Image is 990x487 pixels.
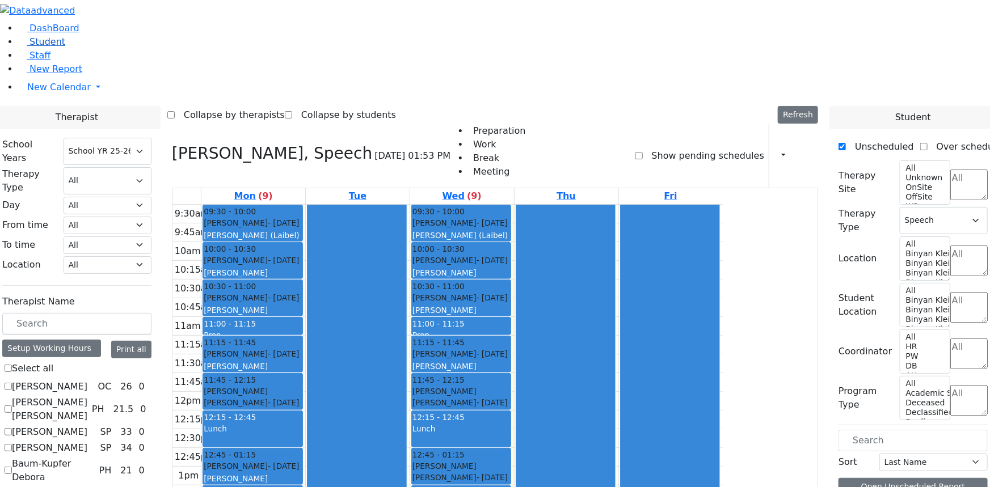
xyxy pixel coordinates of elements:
[412,206,465,217] span: 09:30 - 10:00
[176,469,201,482] div: 1pm
[905,305,943,315] option: Binyan Klein 4
[477,293,508,302] span: - [DATE]
[18,76,990,99] a: New Calendar
[204,449,256,460] span: 12:45 - 01:15
[27,82,91,92] span: New Calendar
[905,324,943,334] option: Binyan Klein 2
[412,319,465,328] span: 11:00 - 11:15
[18,36,65,47] a: Student
[172,357,218,370] div: 11:30am
[905,173,943,183] option: Unknown
[412,267,510,278] div: [PERSON_NAME]
[204,460,301,472] div: [PERSON_NAME]
[412,281,465,292] span: 10:30 - 11:00
[204,243,256,255] span: 10:00 - 10:30
[811,147,818,165] div: Delete
[204,304,301,316] div: [PERSON_NAME]
[137,380,147,393] div: 0
[172,300,218,314] div: 10:45am
[204,348,301,359] div: [PERSON_NAME]
[662,188,680,204] a: September 12, 2025
[111,341,151,358] button: Print all
[172,319,203,333] div: 11am
[258,189,273,203] label: (9)
[204,230,301,241] div: [PERSON_NAME] (Laibel)
[467,189,482,203] label: (9)
[895,111,931,124] span: Student
[292,106,396,124] label: Collapse by students
[232,188,275,204] a: September 8, 2025
[412,374,465,386] span: 11:45 - 12:15
[12,441,87,455] label: [PERSON_NAME]
[2,295,75,308] label: Therapist Name
[172,450,218,464] div: 12:45pm
[12,362,53,375] label: Select all
[30,36,65,47] span: Student
[204,329,301,341] div: Prep
[905,352,943,361] option: PW
[204,337,256,348] span: 11:15 - 11:45
[204,319,256,328] span: 11:00 - 11:15
[138,403,148,416] div: 0
[87,403,109,416] div: PH
[905,278,943,287] option: Binyan Klein 2
[839,455,857,469] label: Sort
[18,50,50,61] a: Staff
[477,398,508,407] span: - [DATE]
[412,255,510,266] div: [PERSON_NAME]
[95,464,116,477] div: PH
[172,226,212,239] div: 9:45am
[412,423,510,434] div: Lunch
[204,413,256,422] span: 12:15 - 12:45
[905,398,943,408] option: Deceased
[204,374,256,386] span: 11:45 - 12:15
[175,106,285,124] label: Collapse by therapists
[846,138,914,156] label: Unscheduled
[839,252,877,265] label: Location
[801,146,807,166] div: Setup
[412,337,465,348] span: 11:15 - 11:45
[905,183,943,192] option: OnSite
[2,138,57,165] label: School Years
[839,384,893,412] label: Program Type
[172,244,203,258] div: 10am
[347,188,369,204] a: September 9, 2025
[18,63,82,74] a: New Report
[950,338,988,369] textarea: Search
[412,292,510,303] div: [PERSON_NAME]
[268,398,299,407] span: - [DATE]
[94,380,116,393] div: OC
[839,345,892,358] label: Coordinator
[268,349,299,358] span: - [DATE]
[477,473,508,482] span: - [DATE]
[905,417,943,427] option: Declines
[268,218,299,227] span: - [DATE]
[469,138,525,151] li: Work
[412,217,510,228] div: [PERSON_NAME]
[905,192,943,202] option: OffSite
[172,144,373,163] h3: [PERSON_NAME], Speech
[905,202,943,211] option: WP
[905,388,943,398] option: Academic Support
[905,259,943,268] option: Binyan Klein 4
[268,461,299,471] span: - [DATE]
[268,256,299,265] span: - [DATE]
[2,340,101,357] div: Setup Working Hours
[2,167,57,194] label: Therapy Type
[950,245,988,276] textarea: Search
[905,249,943,259] option: Binyan Klein 5
[137,441,147,455] div: 0
[477,218,508,227] span: - [DATE]
[268,293,299,302] span: - [DATE]
[905,408,943,417] option: Declassified
[204,386,301,409] div: [PERSON_NAME] [PERSON_NAME]
[905,163,943,173] option: All
[412,361,510,372] div: [PERSON_NAME]
[905,268,943,278] option: Binyan Klein 3
[2,313,151,334] input: Search
[412,304,510,316] div: [PERSON_NAME]
[118,380,134,393] div: 26
[204,281,256,292] span: 10:30 - 11:00
[839,291,893,319] label: Student Location
[137,464,147,477] div: 0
